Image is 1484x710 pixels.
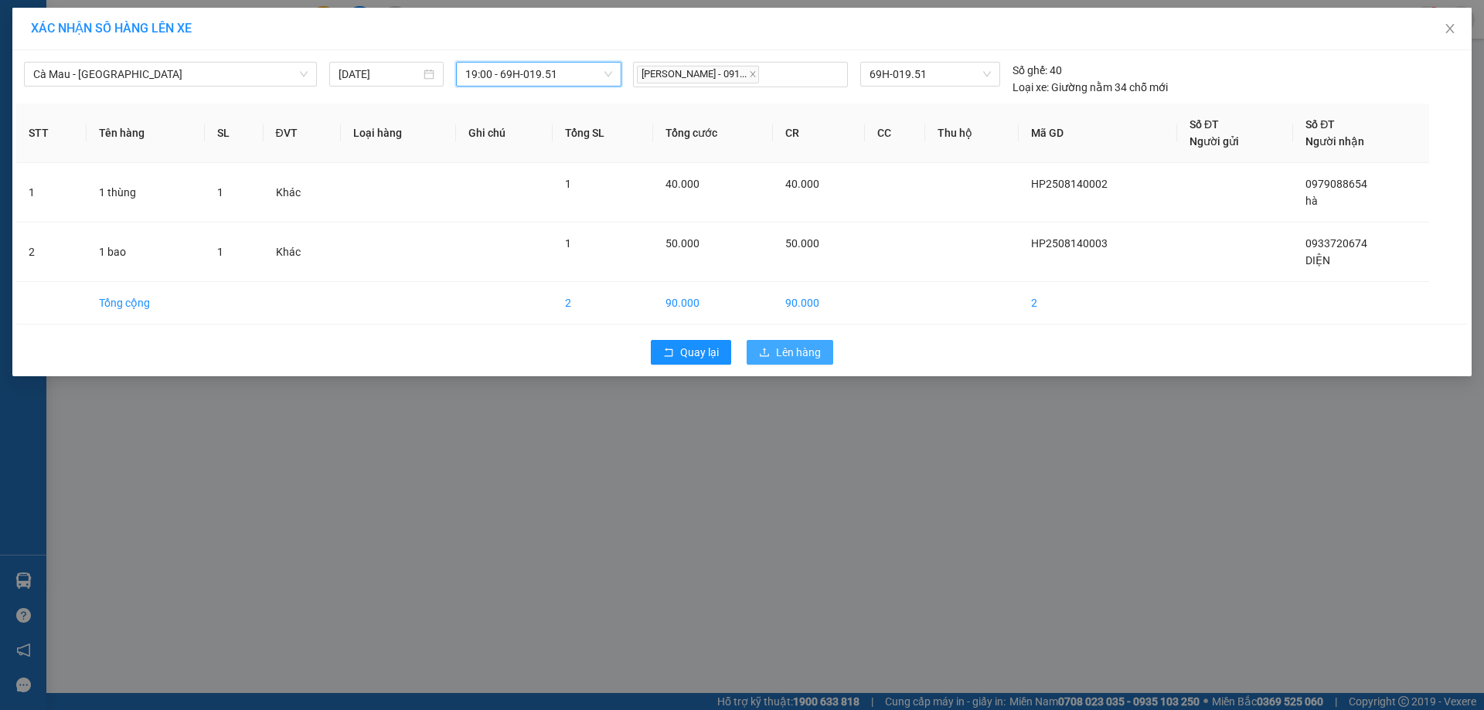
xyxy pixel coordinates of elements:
[456,104,553,163] th: Ghi chú
[1019,282,1177,324] td: 2
[1013,79,1168,96] div: Giường nằm 34 chỗ mới
[1305,118,1335,131] span: Số ĐT
[785,178,819,190] span: 40.000
[1013,62,1047,79] span: Số ghế:
[565,178,571,190] span: 1
[925,104,1019,163] th: Thu hộ
[1305,254,1330,267] span: DIỆN
[264,104,341,163] th: ĐVT
[7,5,266,31] b: GỬI : Văn phòng Hộ Phòng
[87,223,205,282] td: 1 bao
[665,237,699,250] span: 50.000
[16,223,87,282] td: 2
[553,282,653,324] td: 2
[637,66,759,83] span: [PERSON_NAME] - 091...
[759,347,770,359] span: upload
[1019,104,1177,163] th: Mã GD
[87,104,205,163] th: Tên hàng
[217,186,223,199] span: 1
[870,63,990,86] span: 69H-019.51
[339,66,420,83] input: 14/08/2025
[1305,178,1367,190] span: 0979088654
[33,63,308,86] span: Cà Mau - Sài Gòn
[747,340,833,365] button: uploadLên hàng
[465,63,612,86] span: 19:00 - 69H-019.51
[653,104,773,163] th: Tổng cước
[663,347,674,359] span: rollback
[651,340,731,365] button: rollbackQuay lại
[1444,22,1456,35] span: close
[565,237,571,250] span: 1
[1190,118,1219,131] span: Số ĐT
[553,104,653,163] th: Tổng SL
[1428,8,1472,51] button: Close
[773,282,865,324] td: 90.000
[31,21,192,36] span: XÁC NHẬN SỐ HÀNG LÊN XE
[87,163,205,223] td: 1 thùng
[773,104,865,163] th: CR
[776,344,821,361] span: Lên hàng
[205,104,263,163] th: SL
[1013,62,1062,79] div: 40
[749,70,757,78] span: close
[1031,178,1108,190] span: HP2508140002
[87,282,205,324] td: Tổng cộng
[217,246,223,258] span: 1
[785,237,819,250] span: 50.000
[264,223,341,282] td: Khác
[1190,135,1239,148] span: Người gửi
[865,104,925,163] th: CC
[680,344,719,361] span: Quay lại
[1031,237,1108,250] span: HP2508140003
[1305,237,1367,250] span: 0933720674
[1305,195,1318,207] span: hà
[1305,135,1364,148] span: Người nhận
[1013,79,1049,96] span: Loại xe:
[16,104,87,163] th: STT
[264,163,341,223] td: Khác
[341,104,456,163] th: Loại hàng
[665,178,699,190] span: 40.000
[16,163,87,223] td: 1
[653,282,773,324] td: 90.000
